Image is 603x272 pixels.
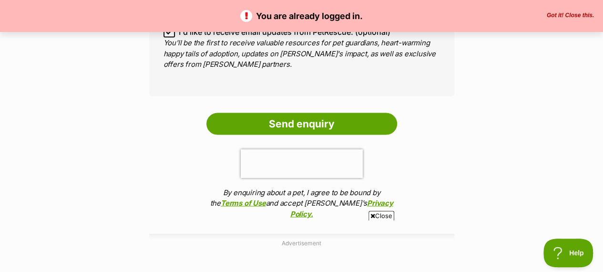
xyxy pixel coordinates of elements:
[221,199,266,208] a: Terms of Use
[544,12,597,20] button: Close the banner
[290,199,393,219] a: Privacy Policy.
[368,211,394,220] span: Close
[543,239,593,267] iframe: Help Scout Beacon - Open
[206,113,397,135] input: Send enquiry
[10,10,593,22] p: You are already logged in.
[164,38,440,70] p: You'll be the first to receive valuable resources for pet guardians, heart-warming happy tails of...
[206,188,397,220] p: By enquiring about a pet, I agree to be bound by the and accept [PERSON_NAME]'s
[241,149,363,178] iframe: reCAPTCHA
[179,26,390,38] span: I'd like to receive email updates from PetRescue. (optional)
[71,224,533,267] iframe: Advertisement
